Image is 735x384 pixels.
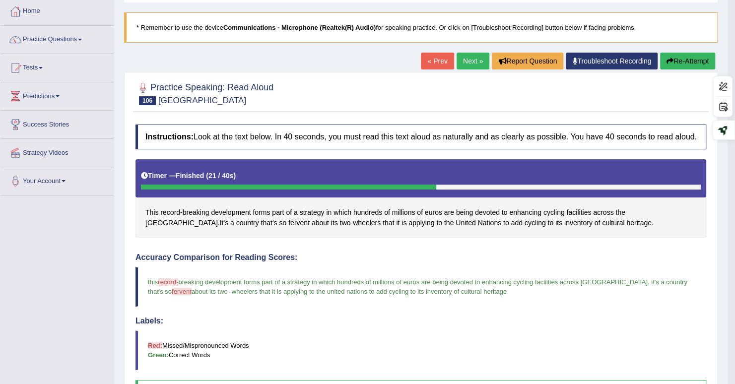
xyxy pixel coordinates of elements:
a: Practice Questions [0,26,114,51]
span: record- [158,278,178,286]
button: Re-Attempt [660,53,715,69]
span: Click to see word definition [425,207,442,218]
span: Click to see word definition [503,218,509,228]
span: Click to see word definition [615,207,625,218]
h4: Labels: [135,317,706,325]
span: Click to see word definition [555,218,562,228]
b: Communications - Microphone (Realtek(R) Audio) [223,24,376,31]
span: Click to see word definition [286,207,292,218]
span: Click to see word definition [353,218,381,228]
span: Click to see word definition [230,218,234,228]
span: Click to see word definition [502,207,508,218]
blockquote: Missed/Mispronounced Words Correct Words [135,330,706,370]
span: Click to see word definition [543,207,565,218]
span: Click to see word definition [564,218,593,228]
span: Click to see word definition [547,218,553,228]
span: Click to see word definition [145,218,218,228]
blockquote: * Remember to use the device for speaking practice. Or click on [Troubleshoot Recording] button b... [124,12,718,43]
span: Click to see word definition [331,218,338,228]
b: ) [234,172,236,180]
h2: Practice Speaking: Read Aloud [135,80,273,105]
span: Click to see word definition [279,218,286,228]
span: Click to see word definition [525,218,546,228]
span: Click to see word definition [334,207,351,218]
span: Click to see word definition [511,218,522,228]
a: « Prev [421,53,454,69]
b: Finished [176,172,204,180]
h5: Timer — [141,172,236,180]
span: Click to see word definition [626,218,652,228]
span: Click to see word definition [602,218,624,228]
span: Click to see word definition [261,218,277,228]
span: Click to see word definition [211,207,251,218]
a: Your Account [0,167,114,192]
span: Click to see word definition [436,218,442,228]
span: Click to see word definition [353,207,382,218]
span: Click to see word definition [272,207,284,218]
span: . [648,278,650,286]
b: Red: [148,342,162,349]
span: Click to see word definition [456,207,473,218]
span: Click to see word definition [566,207,591,218]
a: Strategy Videos [0,139,114,164]
span: 106 [139,96,156,105]
span: Click to see word definition [253,207,270,218]
b: Green: [148,351,169,359]
span: Click to see word definition [300,207,325,218]
div: - . - . [135,159,706,238]
button: Report Question [492,53,563,69]
span: this [148,278,158,286]
b: Instructions: [145,132,194,141]
span: fervent [172,288,192,295]
span: Click to see word definition [478,218,501,228]
span: Click to see word definition [384,207,390,218]
small: [GEOGRAPHIC_DATA] [158,96,246,105]
span: - [228,288,230,295]
span: wheelers that it is applying to the united nations to add cycling to its inventory of cultural he... [232,288,507,295]
h4: Look at the text below. In 40 seconds, you must read this text aloud as naturally and as clearly ... [135,125,706,149]
span: Click to see word definition [294,207,298,218]
a: Predictions [0,82,114,107]
span: Click to see word definition [509,207,541,218]
span: Click to see word definition [417,207,423,218]
span: about its two [192,288,228,295]
span: Click to see word definition [383,218,394,228]
a: Tests [0,54,114,79]
a: Troubleshoot Recording [566,53,658,69]
span: Click to see word definition [160,207,180,218]
span: Click to see word definition [288,218,310,228]
a: Next » [457,53,489,69]
a: Success Stories [0,111,114,135]
span: Click to see word definition [444,218,454,228]
span: Click to see word definition [401,218,406,228]
span: Click to see word definition [236,218,259,228]
span: Click to see word definition [595,218,601,228]
span: Click to see word definition [396,218,400,228]
span: Click to see word definition [326,207,332,218]
span: Click to see word definition [183,207,209,218]
span: Click to see word definition [220,218,228,228]
span: Click to see word definition [456,218,475,228]
b: ( [206,172,208,180]
span: Click to see word definition [145,207,158,218]
h4: Accuracy Comparison for Reading Scores: [135,253,706,262]
span: Click to see word definition [392,207,415,218]
span: Click to see word definition [593,207,613,218]
span: Click to see word definition [312,218,329,228]
span: breaking development forms part of a strategy in which hundreds of millions of euros are being de... [178,278,647,286]
span: Click to see word definition [340,218,351,228]
span: Click to see word definition [444,207,454,218]
span: Click to see word definition [475,207,500,218]
b: 21 / 40s [208,172,234,180]
span: Click to see word definition [408,218,434,228]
